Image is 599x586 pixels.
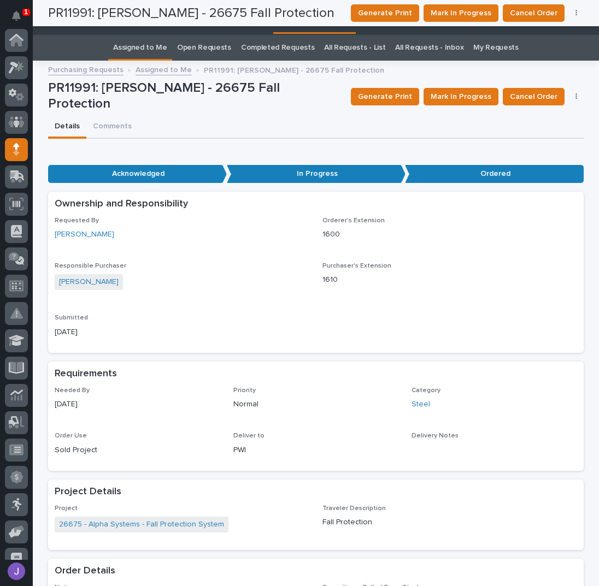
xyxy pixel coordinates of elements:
p: PR11991: [PERSON_NAME] - 26675 Fall Protection [204,63,384,75]
h2: Project Details [55,486,121,498]
span: Requested By [55,217,99,224]
button: Mark In Progress [424,88,498,105]
span: Project [55,505,78,512]
span: Cancel Order [510,90,557,103]
p: Fall Protection [322,517,577,528]
a: [PERSON_NAME] [55,229,114,240]
span: Responsible Purchaser [55,263,126,269]
span: Orderer's Extension [322,217,385,224]
a: Open Requests [177,35,231,61]
h2: Requirements [55,368,117,380]
p: Normal [233,399,399,410]
button: Generate Print [351,88,419,105]
a: Completed Requests [241,35,314,61]
a: Assigned to Me [136,63,192,75]
span: Purchaser's Extension [322,263,391,269]
p: Ordered [405,165,584,183]
span: Deliver to [233,433,265,439]
a: [PERSON_NAME] [59,276,119,288]
button: Cancel Order [503,88,565,105]
span: Generate Print [358,90,412,103]
p: PWI [233,445,399,456]
button: Comments [86,116,138,139]
h2: Order Details [55,565,115,577]
p: Sold Project [55,445,220,456]
div: Notifications1 [14,11,28,28]
p: In Progress [227,165,406,183]
a: All Requests - List [324,35,385,61]
span: Priority [233,387,256,394]
a: Purchasing Requests [48,63,124,75]
button: Notifications [5,4,28,27]
p: 1600 [322,229,577,240]
span: Category [412,387,441,394]
p: Acknowledged [48,165,227,183]
span: Traveler Description [322,505,386,512]
p: [DATE] [55,399,220,410]
a: All Requests - Inbox [395,35,463,61]
span: Delivery Notes [412,433,459,439]
span: Mark In Progress [431,90,491,103]
button: users-avatar [5,560,28,583]
a: Steel [412,399,430,410]
a: Assigned to Me [113,35,167,61]
span: Order Use [55,433,87,439]
span: Submitted [55,315,88,321]
p: 1 [24,8,28,16]
h2: Ownership and Responsibility [55,198,188,210]
button: Details [48,116,86,139]
span: Needed By [55,387,90,394]
a: My Requests [473,35,519,61]
p: PR11991: [PERSON_NAME] - 26675 Fall Protection [48,80,342,112]
p: [DATE] [55,327,309,338]
p: 1610 [322,274,577,286]
a: 26675 - Alpha Systems - Fall Protection System [59,519,224,530]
